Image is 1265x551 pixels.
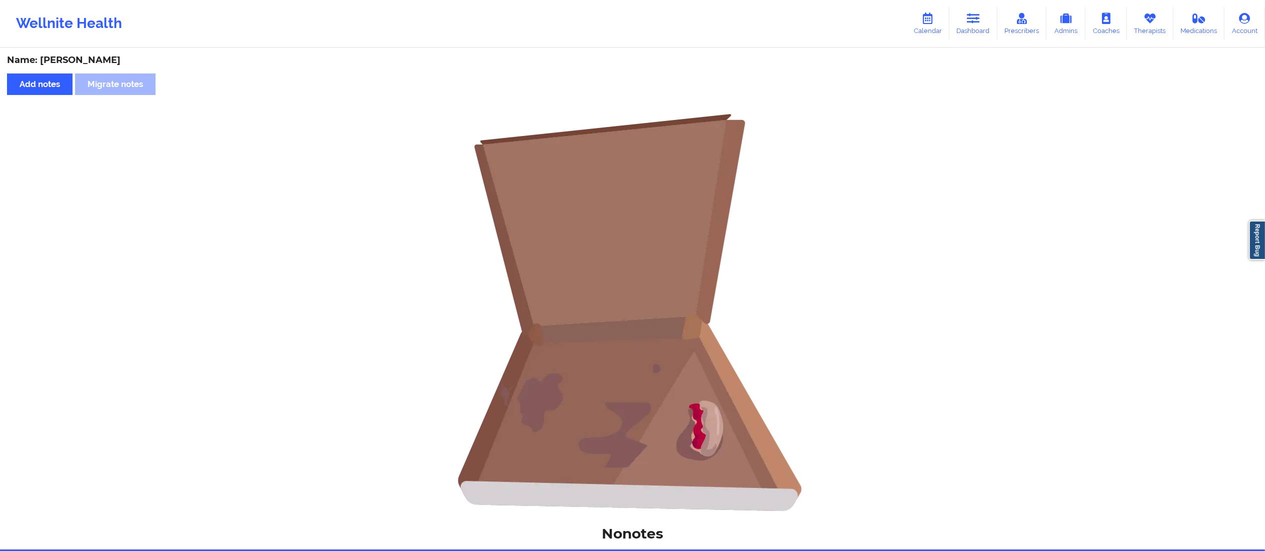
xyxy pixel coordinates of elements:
[1046,7,1085,40] a: Admins
[1249,220,1265,260] a: Report Bug
[1085,7,1127,40] a: Coaches
[7,73,73,95] button: Add notes
[7,54,1258,66] div: Name: [PERSON_NAME]
[1173,7,1225,40] a: Medications
[1127,7,1173,40] a: Therapists
[433,112,833,512] img: foRBiVDZMKwAAAAASUVORK5CYII=
[997,7,1047,40] a: Prescribers
[906,7,949,40] a: Calendar
[1224,7,1265,40] a: Account
[949,7,997,40] a: Dashboard
[7,524,1258,542] h1: No notes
